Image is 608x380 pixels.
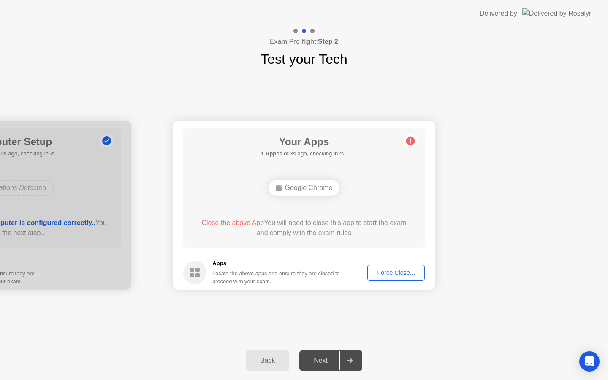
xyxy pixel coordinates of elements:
[261,134,347,149] h1: Your Apps
[201,219,264,226] span: Close the above App
[212,269,340,285] div: Locate the above apps and ensure they are closed to proceed with your exam.
[299,350,362,371] button: Next
[261,49,347,69] h1: Test your Tech
[318,38,338,45] b: Step 2
[261,150,276,157] b: 1 App
[579,351,600,372] div: Open Intercom Messenger
[212,259,340,268] h5: Apps
[302,357,339,364] div: Next
[370,269,422,276] div: Force Close...
[261,149,347,158] h5: as of 3s ago, checking in2s..
[246,350,289,371] button: Back
[195,218,413,238] div: You will need to close this app to start the exam and comply with the exam rules
[248,357,287,364] div: Back
[480,8,517,19] div: Delivered by
[367,265,425,281] button: Force Close...
[270,37,338,47] h4: Exam Pre-flight:
[269,180,339,196] div: Google Chrome
[522,8,593,18] img: Delivered by Rosalyn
